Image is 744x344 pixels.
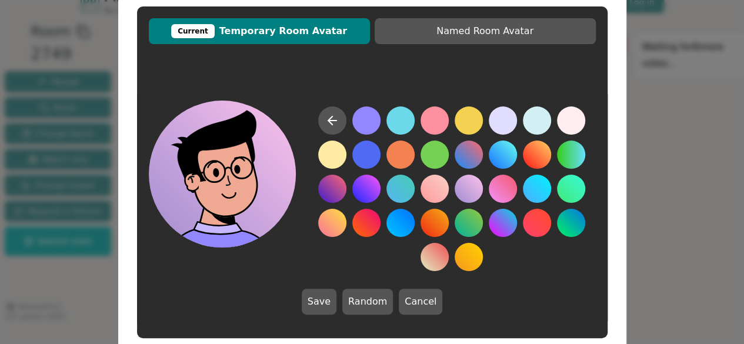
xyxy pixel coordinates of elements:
button: Random [342,289,393,315]
span: Named Room Avatar [381,24,590,38]
button: Save [302,289,336,315]
button: CurrentTemporary Room Avatar [149,18,370,44]
span: Temporary Room Avatar [155,24,364,38]
button: Named Room Avatar [375,18,596,44]
div: Current [171,24,215,38]
button: Cancel [399,289,442,315]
